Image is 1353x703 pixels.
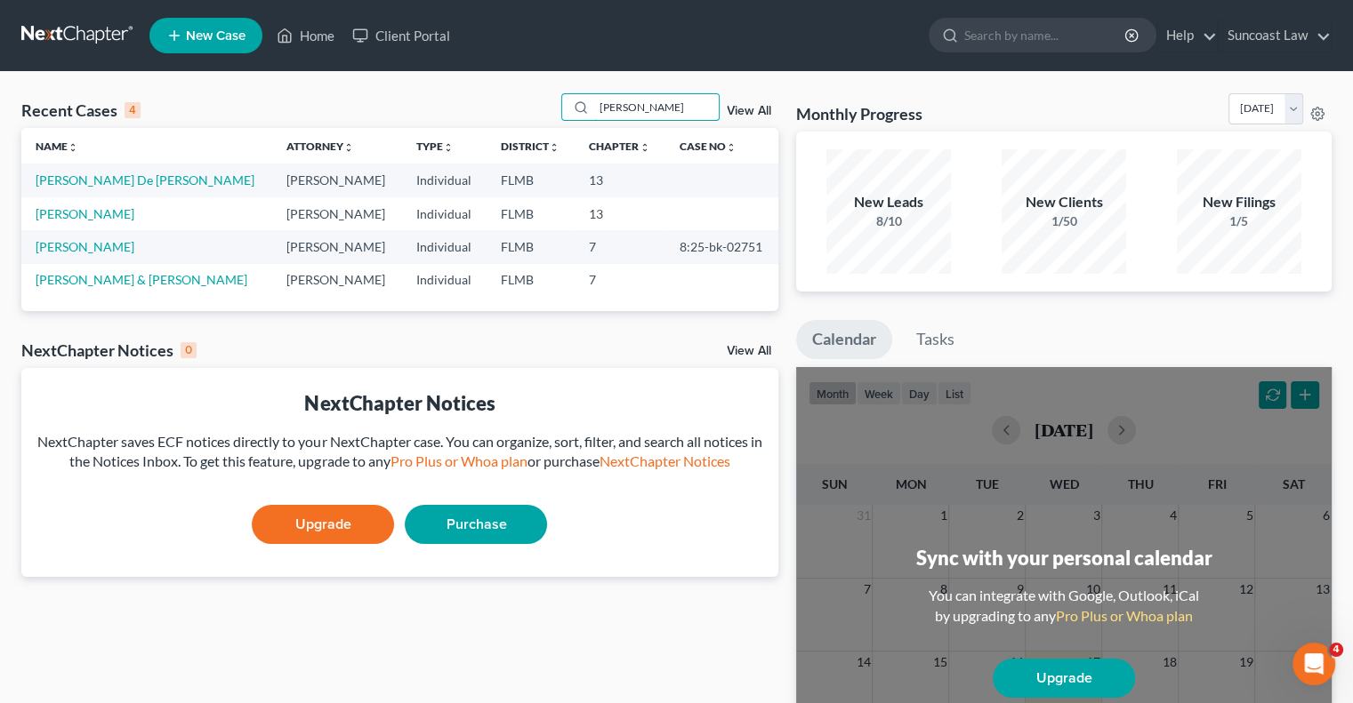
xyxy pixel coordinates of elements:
[181,342,197,358] div: 0
[36,140,78,153] a: Nameunfold_more
[401,264,486,297] td: Individual
[487,197,576,230] td: FLMB
[21,340,197,361] div: NextChapter Notices
[401,230,486,263] td: Individual
[1329,643,1343,657] span: 4
[186,29,246,43] span: New Case
[549,142,560,153] i: unfold_more
[639,142,649,153] i: unfold_more
[1002,192,1126,212] div: New Clients
[268,20,343,52] a: Home
[680,140,737,153] a: Case Nounfold_more
[68,142,78,153] i: unfold_more
[343,142,354,153] i: unfold_more
[487,230,576,263] td: FLMB
[796,320,892,359] a: Calendar
[390,452,527,469] a: Pro Plus or Whoa plan
[272,164,401,196] td: [PERSON_NAME]
[343,20,459,52] a: Client Portal
[415,140,453,153] a: Typeunfold_more
[36,432,764,473] div: NextChapter saves ECF notices directly to your NextChapter case. You can organize, sort, filter, ...
[589,140,649,153] a: Chapterunfold_more
[1157,20,1217,52] a: Help
[401,197,486,230] td: Individual
[252,505,394,544] a: Upgrade
[1177,192,1301,212] div: New Filings
[796,103,922,124] h3: Monthly Progress
[286,140,354,153] a: Attorneyunfold_more
[900,320,970,359] a: Tasks
[272,264,401,297] td: [PERSON_NAME]
[1002,212,1126,230] div: 1/50
[1293,643,1335,685] iframe: Intercom live chat
[599,452,729,469] a: NextChapter Notices
[36,206,134,221] a: [PERSON_NAME]
[1177,212,1301,230] div: 1/5
[826,192,951,212] div: New Leads
[21,100,141,121] div: Recent Cases
[36,272,247,287] a: [PERSON_NAME] & [PERSON_NAME]
[405,505,547,544] a: Purchase
[125,102,141,118] div: 4
[487,164,576,196] td: FLMB
[727,345,771,357] a: View All
[1219,20,1331,52] a: Suncoast Law
[36,389,764,417] div: NextChapter Notices
[272,230,401,263] td: [PERSON_NAME]
[726,142,737,153] i: unfold_more
[964,19,1127,52] input: Search by name...
[575,197,665,230] td: 13
[401,164,486,196] td: Individual
[36,239,134,254] a: [PERSON_NAME]
[575,230,665,263] td: 7
[594,94,719,120] input: Search by name...
[36,172,254,188] a: [PERSON_NAME] De [PERSON_NAME]
[575,264,665,297] td: 7
[442,142,453,153] i: unfold_more
[575,164,665,196] td: 13
[1056,607,1193,624] a: Pro Plus or Whoa plan
[993,659,1135,698] a: Upgrade
[272,197,401,230] td: [PERSON_NAME]
[915,544,1212,571] div: Sync with your personal calendar
[826,212,951,230] div: 8/10
[922,586,1206,627] div: You can integrate with Google, Outlook, iCal by upgrading to any
[727,105,771,117] a: View All
[665,230,778,263] td: 8:25-bk-02751
[501,140,560,153] a: Districtunfold_more
[487,264,576,297] td: FLMB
